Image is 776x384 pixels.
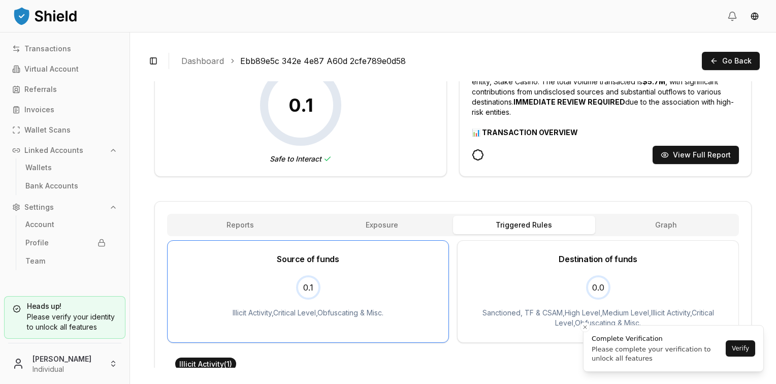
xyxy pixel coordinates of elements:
a: Virtual Account [8,61,121,77]
span: 0.0 [586,275,610,300]
button: Linked Accounts [8,142,121,158]
span: High Level , [565,308,602,317]
div: Complete Verification [592,334,723,344]
button: View Full Report [653,146,739,164]
div: Source of funds [277,253,339,265]
p: Linked Accounts [24,147,83,154]
p: Account [25,221,54,228]
div: Please verify your identity to unlock all features [13,312,117,332]
span: Illicit Activity , [233,308,273,317]
span: Critical Level , [273,308,317,317]
a: Bank Accounts [21,178,110,194]
span: Safe to Interact [270,154,332,164]
p: Transactions [24,45,71,52]
img: ShieldPay Logo [12,6,78,26]
svg: [DATE]T18:48:50.535Z [472,149,484,161]
strong: $5.7M [642,77,665,86]
p: Virtual Account [24,66,79,73]
div: Destination of funds [559,253,637,265]
a: Dashboard [181,55,224,67]
a: Ebb89e5c 342e 4e87 A60d 2cfe789e0d58 [240,55,406,67]
span: 0.1 [296,275,320,300]
button: Close toast [580,322,590,332]
p: Profile [25,239,49,246]
p: Wallet Scans [24,126,71,134]
p: Invoices [24,106,54,113]
p: Individual [33,364,101,374]
a: Wallets [21,159,110,176]
p: Team [25,258,45,265]
button: Reports [169,216,311,234]
a: Invoices [8,102,121,118]
p: [PERSON_NAME] [33,354,101,364]
a: Profile [21,235,110,251]
strong: IMMEDIATE REVIEW REQUIRED [513,98,625,106]
span: Triggered Rules [496,220,552,230]
button: Settings [8,199,121,215]
a: Team [21,253,110,269]
span: Obfuscating & Misc. [575,318,641,327]
p: Bank Accounts [25,182,78,189]
nav: breadcrumb [181,55,694,67]
h5: Heads up! [13,303,117,310]
span: Medium Level , [602,308,651,317]
a: Heads up!Please verify your identity to unlock all features [4,296,125,339]
span: Go Back [722,56,752,66]
button: Exposure [311,216,454,234]
a: Referrals [8,81,121,98]
a: Transactions [8,41,121,57]
span: Obfuscating & Misc. [317,308,383,317]
a: Account [21,216,110,233]
button: Verify [726,340,755,357]
strong: 📊 TRANSACTION OVERVIEW [472,128,578,137]
span: Illicit Activity , [651,308,692,317]
button: [PERSON_NAME]Individual [4,347,125,380]
button: Graph [595,216,737,234]
a: Wallet Scans [8,122,121,138]
span: Illicit Activity ( 1 ) [175,358,236,370]
button: Illicit Activity(1) [167,351,739,377]
span: Sanctioned, TF & CSAM , [482,308,565,317]
p: Referrals [24,86,57,93]
button: Go Back [702,52,760,70]
p: Wallets [25,164,52,171]
div: Please complete your verification to unlock all features [592,345,723,363]
p: Settings [24,204,54,211]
